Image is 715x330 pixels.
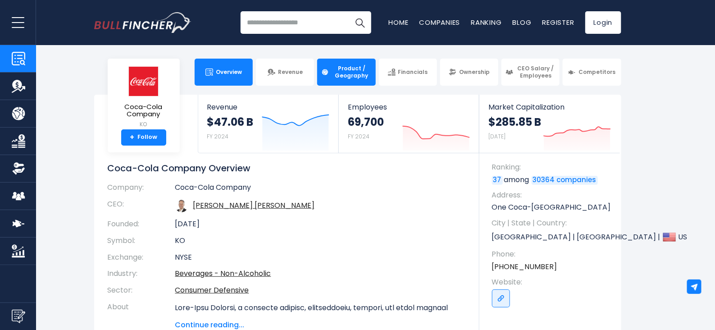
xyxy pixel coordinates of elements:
[532,176,598,185] a: 30364 companies
[585,11,621,34] a: Login
[256,59,314,86] a: Revenue
[492,230,612,244] p: [GEOGRAPHIC_DATA] | [GEOGRAPHIC_DATA] | US
[175,268,271,279] a: Beverages - Non-Alcoholic
[492,176,503,185] a: 37
[94,12,191,33] img: Bullfincher logo
[193,200,315,211] a: ceo
[175,233,466,249] td: KO
[175,285,249,295] a: Consumer Defensive
[492,175,612,185] p: among
[114,66,173,129] a: Coca-Cola Company KO
[195,59,253,86] a: Overview
[501,59,560,86] a: CEO Salary / Employees
[108,266,175,282] th: Industry:
[488,133,506,140] small: [DATE]
[175,249,466,266] td: NYSE
[516,65,556,79] span: CEO Salary / Employees
[207,133,229,140] small: FY 2024
[513,18,532,27] a: Blog
[578,69,615,76] span: Competitors
[108,216,175,233] th: Founded:
[492,202,612,212] p: One Coca-[GEOGRAPHIC_DATA]
[459,69,490,76] span: Ownership
[492,262,557,272] a: [PHONE_NUMBER]
[349,11,371,34] button: Search
[317,59,375,86] a: Product / Geography
[278,69,303,76] span: Revenue
[108,282,175,299] th: Sector:
[348,133,369,140] small: FY 2024
[108,183,175,196] th: Company:
[207,103,329,111] span: Revenue
[207,115,254,129] strong: $47.06 B
[108,249,175,266] th: Exchange:
[440,59,498,86] a: Ownership
[471,18,502,27] a: Ranking
[488,115,541,129] strong: $285.85 B
[492,218,612,228] span: City | State | Country:
[492,289,510,307] a: Go to link
[419,18,460,27] a: Companies
[492,190,612,200] span: Address:
[108,233,175,249] th: Symbol:
[115,120,173,128] small: KO
[398,69,428,76] span: Financials
[348,103,470,111] span: Employees
[175,200,188,212] img: james-quincey.jpg
[216,69,242,76] span: Overview
[12,162,25,175] img: Ownership
[389,18,409,27] a: Home
[492,249,612,259] span: Phone:
[492,277,612,287] span: Website:
[94,12,191,33] a: Go to homepage
[563,59,621,86] a: Competitors
[108,196,175,216] th: CEO:
[379,59,437,86] a: Financials
[175,183,466,196] td: Coca-Cola Company
[332,65,371,79] span: Product / Geography
[479,95,620,153] a: Market Capitalization $285.85 B [DATE]
[488,103,611,111] span: Market Capitalization
[108,162,466,174] h1: Coca-Cola Company Overview
[121,129,166,146] a: +Follow
[542,18,574,27] a: Register
[348,115,384,129] strong: 69,700
[115,103,173,118] span: Coca-Cola Company
[198,95,338,153] a: Revenue $47.06 B FY 2024
[339,95,479,153] a: Employees 69,700 FY 2024
[492,162,612,172] span: Ranking:
[130,133,134,142] strong: +
[175,216,466,233] td: [DATE]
